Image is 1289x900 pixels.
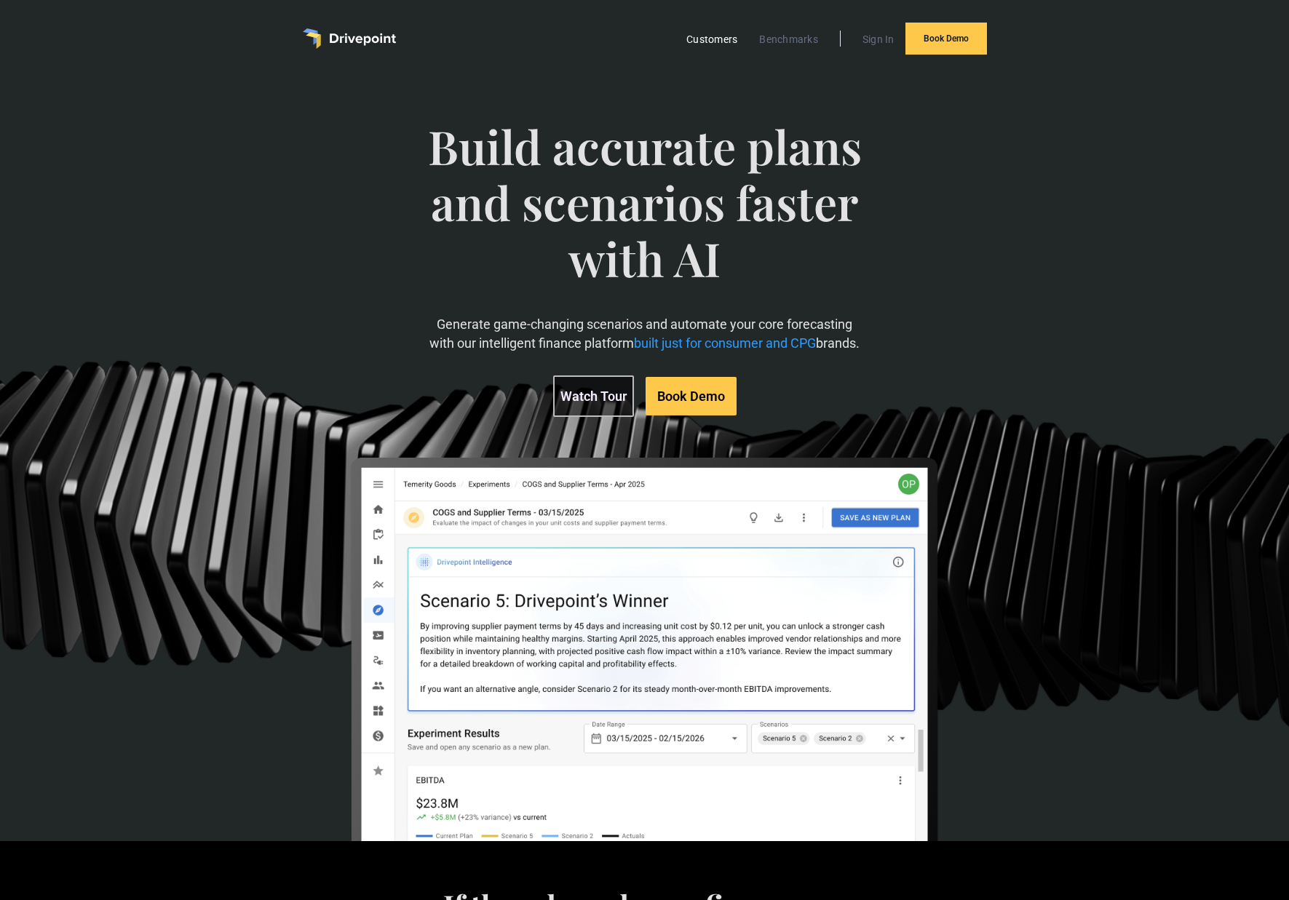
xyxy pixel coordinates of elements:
[553,375,634,417] a: Watch Tour
[423,315,866,351] p: Generate game-changing scenarios and automate your core forecasting with our intelligent finance ...
[634,335,816,351] span: built just for consumer and CPG
[646,377,737,415] a: Book Demo
[423,119,866,315] span: Build accurate plans and scenarios faster with AI
[752,30,825,49] a: Benchmarks
[303,28,396,49] a: home
[905,23,987,55] a: Book Demo
[855,30,902,49] a: Sign In
[679,30,745,49] a: Customers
